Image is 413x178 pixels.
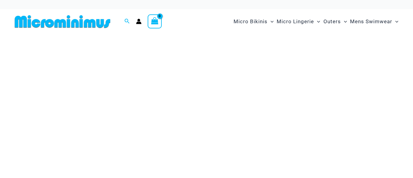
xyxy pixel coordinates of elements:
[341,14,347,29] span: Menu Toggle
[136,19,142,24] a: Account icon link
[148,14,162,28] a: View Shopping Cart, empty
[323,14,341,29] span: Outers
[348,12,400,31] a: Mens SwimwearMenu ToggleMenu Toggle
[234,14,267,29] span: Micro Bikinis
[124,18,130,25] a: Search icon link
[231,11,401,32] nav: Site Navigation
[277,14,314,29] span: Micro Lingerie
[267,14,274,29] span: Menu Toggle
[11,40,402,173] img: Waves Breaking Ocean Bikini Pack
[275,12,322,31] a: Micro LingerieMenu ToggleMenu Toggle
[232,12,275,31] a: Micro BikinisMenu ToggleMenu Toggle
[392,14,398,29] span: Menu Toggle
[314,14,320,29] span: Menu Toggle
[350,14,392,29] span: Mens Swimwear
[322,12,348,31] a: OutersMenu ToggleMenu Toggle
[12,15,113,28] img: MM SHOP LOGO FLAT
